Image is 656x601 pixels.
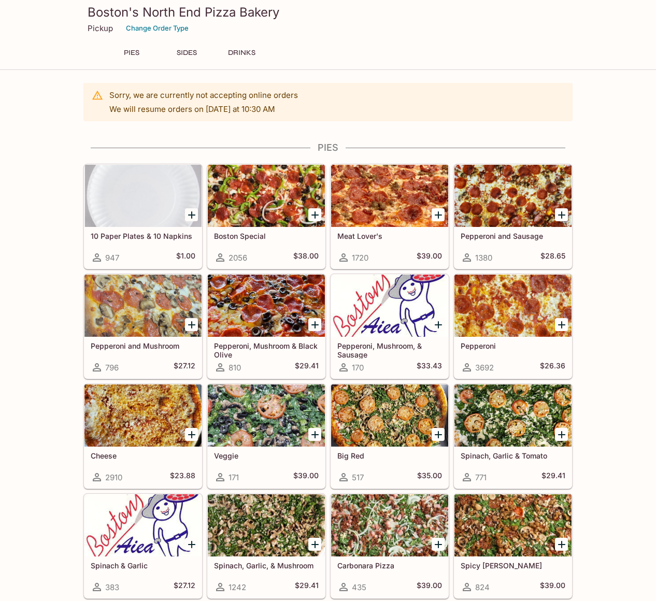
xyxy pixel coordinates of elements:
[331,384,449,489] a: Big Red517$35.00
[105,473,122,482] span: 2910
[337,341,442,359] h5: Pepperoni, Mushroom, & Sausage
[293,471,319,483] h5: $39.00
[475,473,487,482] span: 771
[454,275,572,337] div: Pepperoni
[295,361,319,374] h5: $29.41
[91,451,195,460] h5: Cheese
[229,582,246,592] span: 1242
[207,274,325,379] a: Pepperoni, Mushroom & Black Olive810$29.41
[185,208,198,221] button: Add 10 Paper Plates & 10 Napkins
[352,363,364,373] span: 170
[432,208,445,221] button: Add Meat Lover's
[170,471,195,483] h5: $23.88
[174,581,195,593] h5: $27.12
[454,494,572,598] a: Spicy [PERSON_NAME]824$39.00
[176,251,195,264] h5: $1.00
[540,361,565,374] h5: $26.36
[308,428,321,441] button: Add Veggie
[308,538,321,551] button: Add Spinach, Garlic, & Mushroom
[540,581,565,593] h5: $39.00
[91,561,195,570] h5: Spinach & Garlic
[109,90,298,100] p: Sorry, we are currently not accepting online orders
[91,232,195,240] h5: 10 Paper Plates & 10 Napkins
[417,361,442,374] h5: $33.43
[84,275,202,337] div: Pepperoni and Mushroom
[540,251,565,264] h5: $28.65
[352,253,368,263] span: 1720
[475,582,490,592] span: 824
[417,251,442,264] h5: $39.00
[83,142,573,153] h4: PIES
[214,232,319,240] h5: Boston Special
[432,318,445,331] button: Add Pepperoni, Mushroom, & Sausage
[352,582,366,592] span: 435
[432,428,445,441] button: Add Big Red
[84,274,202,379] a: Pepperoni and Mushroom796$27.12
[454,164,572,269] a: Pepperoni and Sausage1380$28.65
[454,384,572,447] div: Spinach, Garlic & Tomato
[84,164,202,269] a: 10 Paper Plates & 10 Napkins947$1.00
[555,318,568,331] button: Add Pepperoni
[84,165,202,227] div: 10 Paper Plates & 10 Napkins
[295,581,319,593] h5: $29.41
[555,428,568,441] button: Add Spinach, Garlic & Tomato
[308,208,321,221] button: Add Boston Special
[337,561,442,570] h5: Carbonara Pizza
[331,494,449,598] a: Carbonara Pizza435$39.00
[337,451,442,460] h5: Big Red
[84,494,202,556] div: Spinach & Garlic
[208,165,325,227] div: Boston Special
[84,384,202,489] a: Cheese2910$23.88
[88,4,568,20] h3: Boston's North End Pizza Bakery
[461,451,565,460] h5: Spinach, Garlic & Tomato
[454,274,572,379] a: Pepperoni3692$26.36
[352,473,364,482] span: 517
[185,428,198,441] button: Add Cheese
[308,318,321,331] button: Add Pepperoni, Mushroom & Black Olive
[229,253,247,263] span: 2056
[454,165,572,227] div: Pepperoni and Sausage
[88,23,113,33] p: Pickup
[331,274,449,379] a: Pepperoni, Mushroom, & Sausage170$33.43
[475,363,494,373] span: 3692
[541,471,565,483] h5: $29.41
[214,451,319,460] h5: Veggie
[331,384,448,447] div: Big Red
[454,384,572,489] a: Spinach, Garlic & Tomato771$29.41
[461,341,565,350] h5: Pepperoni
[475,253,492,263] span: 1380
[331,275,448,337] div: Pepperoni, Mushroom, & Sausage
[163,46,210,60] button: SIDES
[121,20,193,36] button: Change Order Type
[207,384,325,489] a: Veggie171$39.00
[229,363,241,373] span: 810
[337,232,442,240] h5: Meat Lover's
[208,275,325,337] div: Pepperoni, Mushroom & Black Olive
[417,471,442,483] h5: $35.00
[185,538,198,551] button: Add Spinach & Garlic
[185,318,198,331] button: Add Pepperoni and Mushroom
[432,538,445,551] button: Add Carbonara Pizza
[331,494,448,556] div: Carbonara Pizza
[454,494,572,556] div: Spicy Jenny
[555,208,568,221] button: Add Pepperoni and Sausage
[105,363,119,373] span: 796
[331,164,449,269] a: Meat Lover's1720$39.00
[461,561,565,570] h5: Spicy [PERSON_NAME]
[331,165,448,227] div: Meat Lover's
[293,251,319,264] h5: $38.00
[208,384,325,447] div: Veggie
[218,46,265,60] button: DRINKS
[555,538,568,551] button: Add Spicy Jenny
[105,253,119,263] span: 947
[105,582,119,592] span: 383
[84,494,202,598] a: Spinach & Garlic383$27.12
[207,494,325,598] a: Spinach, Garlic, & Mushroom1242$29.41
[174,361,195,374] h5: $27.12
[207,164,325,269] a: Boston Special2056$38.00
[461,232,565,240] h5: Pepperoni and Sausage
[417,581,442,593] h5: $39.00
[208,494,325,556] div: Spinach, Garlic, & Mushroom
[84,384,202,447] div: Cheese
[108,46,155,60] button: PIES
